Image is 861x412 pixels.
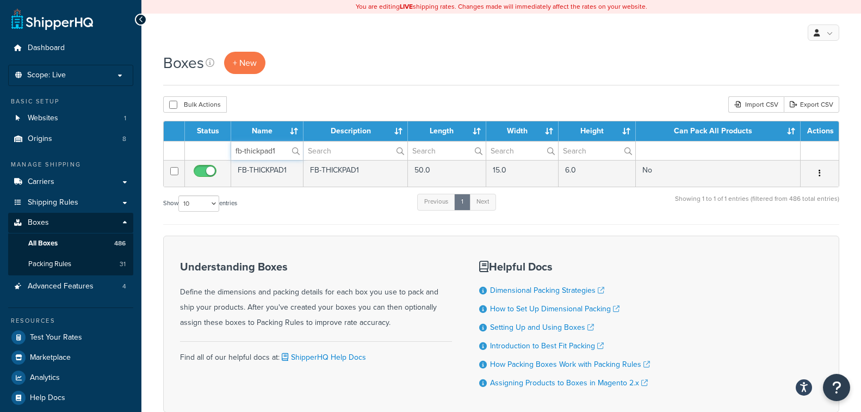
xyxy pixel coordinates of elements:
[28,218,49,227] span: Boxes
[28,44,65,53] span: Dashboard
[559,121,636,141] th: Height : activate to sort column ascending
[490,285,604,296] a: Dimensional Packing Strategies
[122,134,126,144] span: 8
[28,177,54,187] span: Carriers
[490,340,604,352] a: Introduction to Best Fit Packing
[636,121,801,141] th: Can Pack All Products : activate to sort column ascending
[180,261,452,330] div: Define the dimensions and packing details for each box you use to pack and ship your products. Af...
[490,359,650,370] a: How Packing Boxes Work with Packing Rules
[303,160,408,187] td: FB-THICKPAD1
[8,213,133,275] li: Boxes
[231,121,303,141] th: Name : activate to sort column ascending
[11,8,93,30] a: ShipperHQ Home
[30,373,60,383] span: Analytics
[280,352,366,363] a: ShipperHQ Help Docs
[559,160,636,187] td: 6.0
[675,193,839,216] div: Showing 1 to 1 of 1 entries (filtered from 486 total entries)
[114,239,126,248] span: 486
[8,254,133,274] li: Packing Rules
[124,114,126,123] span: 1
[8,348,133,367] a: Marketplace
[8,233,133,254] li: All Boxes
[163,52,204,73] h1: Boxes
[408,121,486,141] th: Length : activate to sort column ascending
[486,160,559,187] td: 15.0
[636,160,801,187] td: No
[178,195,219,212] select: Showentries
[28,239,58,248] span: All Boxes
[8,213,133,233] a: Boxes
[490,322,594,333] a: Setting Up and Using Boxes
[233,57,257,69] span: + New
[479,261,650,273] h3: Helpful Docs
[28,114,58,123] span: Websites
[120,260,126,269] span: 31
[163,96,227,113] button: Bulk Actions
[559,142,635,160] input: Search
[28,282,94,291] span: Advanced Features
[8,388,133,408] a: Help Docs
[486,142,558,160] input: Search
[122,282,126,291] span: 4
[8,316,133,325] div: Resources
[8,276,133,297] li: Advanced Features
[8,108,133,128] a: Websites 1
[408,160,486,187] td: 50.0
[8,172,133,192] a: Carriers
[728,96,784,113] div: Import CSV
[303,142,407,160] input: Search
[8,38,133,58] a: Dashboard
[486,121,559,141] th: Width : activate to sort column ascending
[417,194,455,210] a: Previous
[28,134,52,144] span: Origins
[8,368,133,388] a: Analytics
[469,194,496,210] a: Next
[224,52,265,74] a: + New
[30,393,65,403] span: Help Docs
[8,160,133,169] div: Manage Shipping
[823,374,850,401] button: Open Resource Center
[454,194,470,210] a: 1
[231,160,303,187] td: FB-THICKPAD1
[8,233,133,254] a: All Boxes 486
[801,121,839,141] th: Actions
[231,142,303,160] input: Search
[28,260,71,269] span: Packing Rules
[408,142,486,160] input: Search
[303,121,408,141] th: Description : activate to sort column ascending
[30,353,71,362] span: Marketplace
[490,303,620,315] a: How to Set Up Dimensional Packing
[8,254,133,274] a: Packing Rules 31
[490,377,648,389] a: Assigning Products to Boxes in Magento 2.x
[185,121,231,141] th: Status
[163,195,237,212] label: Show entries
[27,71,66,80] span: Scope: Live
[8,129,133,149] a: Origins 8
[30,333,82,342] span: Test Your Rates
[8,108,133,128] li: Websites
[28,198,78,207] span: Shipping Rules
[8,97,133,106] div: Basic Setup
[8,193,133,213] a: Shipping Rules
[180,261,452,273] h3: Understanding Boxes
[8,328,133,347] a: Test Your Rates
[180,341,452,365] div: Find all of our helpful docs at:
[8,276,133,297] a: Advanced Features 4
[400,2,413,11] b: LIVE
[784,96,839,113] a: Export CSV
[8,129,133,149] li: Origins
